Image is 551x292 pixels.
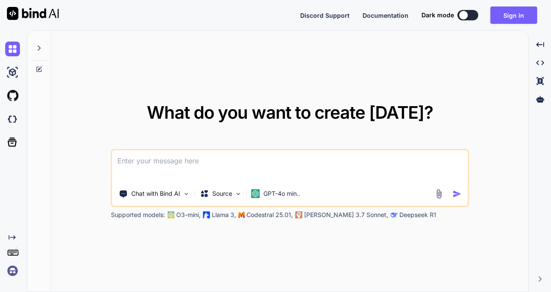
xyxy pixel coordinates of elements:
img: GPT-4o mini [251,189,260,198]
span: Documentation [363,12,408,19]
img: claude [391,211,398,218]
img: Llama2 [203,211,210,218]
img: Pick Models [235,190,242,198]
img: githubLight [5,88,20,103]
img: ai-studio [5,65,20,80]
p: GPT-4o min.. [263,189,300,198]
span: Discord Support [300,12,350,19]
img: chat [5,42,20,56]
img: icon [452,189,461,198]
p: [PERSON_NAME] 3.7 Sonnet, [304,211,388,219]
img: attachment [434,189,444,199]
img: GPT-4 [168,211,175,218]
p: Llama 3, [212,211,236,219]
p: Deepseek R1 [399,211,436,219]
img: signin [5,263,20,278]
p: Codestral 25.01, [246,211,293,219]
img: Mistral-AI [239,212,245,218]
p: Supported models: [111,211,165,219]
p: O3-mini, [176,211,201,219]
img: darkCloudIdeIcon [5,112,20,127]
img: Bind AI [7,7,59,20]
span: Dark mode [421,11,454,19]
button: Sign in [490,6,537,24]
p: Source [212,189,232,198]
p: Chat with Bind AI [131,189,180,198]
button: Documentation [363,11,408,20]
img: claude [295,211,302,218]
span: What do you want to create [DATE]? [147,102,433,123]
button: Discord Support [300,11,350,20]
img: Pick Tools [183,190,190,198]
